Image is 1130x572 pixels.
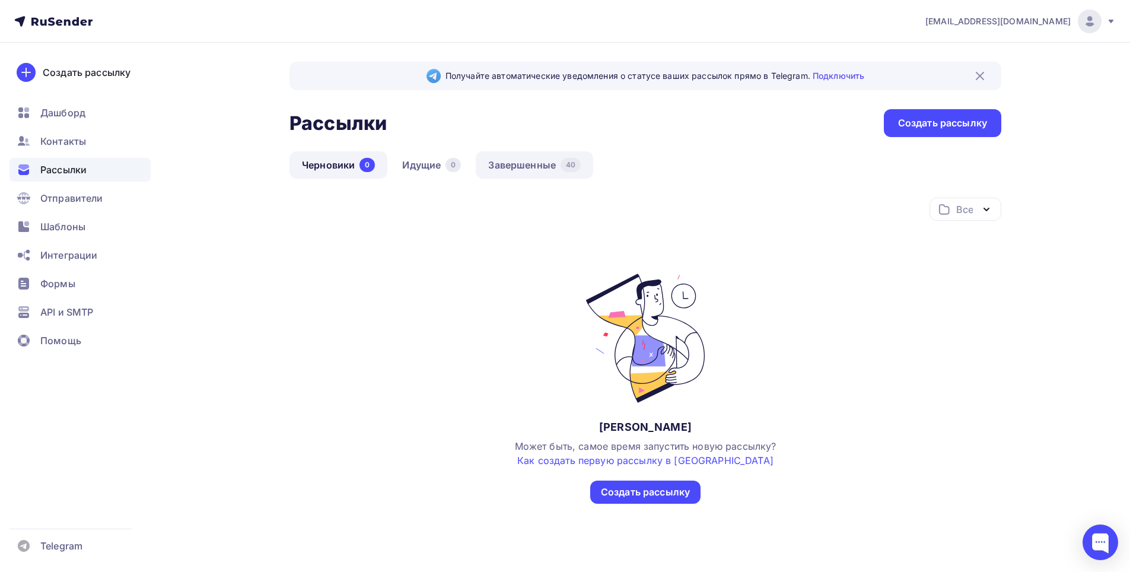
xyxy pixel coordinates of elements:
div: Все [956,202,973,217]
div: Создать рассылку [601,485,690,499]
a: Дашборд [9,101,151,125]
a: Рассылки [9,158,151,182]
button: Все [930,198,1001,221]
span: Помощь [40,333,81,348]
span: Telegram [40,539,82,553]
div: Создать рассылку [898,116,987,130]
a: Подключить [813,71,864,81]
div: 0 [359,158,375,172]
a: [EMAIL_ADDRESS][DOMAIN_NAME] [925,9,1116,33]
div: 40 [561,158,581,172]
span: Шаблоны [40,220,85,234]
span: Дашборд [40,106,85,120]
span: Формы [40,277,75,291]
h2: Рассылки [289,112,387,135]
div: Создать рассылку [43,65,130,80]
span: Рассылки [40,163,87,177]
a: Черновики0 [289,151,387,179]
a: Идущие0 [390,151,473,179]
a: Отправители [9,186,151,210]
div: 0 [445,158,461,172]
a: Как создать первую рассылку в [GEOGRAPHIC_DATA] [517,455,774,466]
a: Формы [9,272,151,295]
span: Получайте автоматические уведомления о статусе ваших рассылок прямо в Telegram. [445,70,864,82]
a: Шаблоны [9,215,151,239]
span: API и SMTP [40,305,93,319]
span: Интеграции [40,248,97,262]
span: [EMAIL_ADDRESS][DOMAIN_NAME] [925,15,1071,27]
a: Завершенные40 [476,151,593,179]
div: [PERSON_NAME] [599,420,692,434]
a: Контакты [9,129,151,153]
span: Отправители [40,191,103,205]
span: Может быть, самое время запустить новую рассылку? [515,440,776,466]
img: Telegram [426,69,441,83]
span: Контакты [40,134,86,148]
